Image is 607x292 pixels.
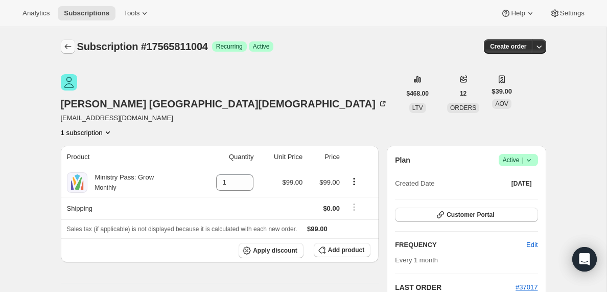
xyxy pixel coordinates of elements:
span: $99.00 [283,178,303,186]
button: $468.00 [401,86,435,101]
button: Settings [544,6,591,20]
span: $39.00 [492,86,512,97]
span: Subscription #17565811004 [77,41,208,52]
span: Active [253,42,270,51]
span: Apply discount [253,246,297,255]
span: Tools [124,9,139,17]
div: Ministry Pass: Grow [87,172,154,193]
span: Subscriptions [64,9,109,17]
button: 12 [454,86,473,101]
th: Product [61,146,196,168]
button: Product actions [346,176,362,187]
h2: FREQUENCY [395,240,526,250]
button: Edit [520,237,544,253]
button: Create order [484,39,532,54]
th: Price [306,146,343,168]
span: AOV [495,100,508,107]
span: Create order [490,42,526,51]
span: $468.00 [407,89,429,98]
span: Help [511,9,525,17]
span: Customer Portal [447,211,494,219]
button: Analytics [16,6,56,20]
th: Shipping [61,197,196,219]
span: Sales tax (if applicable) is not displayed because it is calculated with each new order. [67,226,297,233]
div: [PERSON_NAME] [GEOGRAPHIC_DATA][DEMOGRAPHIC_DATA] [61,99,388,109]
button: Help [495,6,541,20]
span: LTV [412,104,423,111]
span: Add product [328,246,364,254]
span: [DATE] [511,179,532,188]
th: Quantity [196,146,256,168]
button: Customer Portal [395,208,538,222]
span: $0.00 [323,205,340,212]
span: [EMAIL_ADDRESS][DOMAIN_NAME] [61,113,388,123]
th: Unit Price [256,146,306,168]
button: Apply discount [239,243,303,258]
button: Add product [314,243,370,257]
small: Monthly [95,184,116,191]
button: Subscriptions [58,6,115,20]
a: #37017 [516,283,538,291]
span: 12 [460,89,466,98]
span: Settings [560,9,585,17]
h2: Plan [395,155,410,165]
span: Every 1 month [395,256,438,264]
span: ORDERS [450,104,476,111]
span: Edit [526,240,538,250]
span: Created Date [395,178,434,189]
span: $99.00 [319,178,340,186]
button: Product actions [61,127,113,138]
span: | [522,156,523,164]
span: Active [503,155,534,165]
div: Open Intercom Messenger [572,247,597,272]
button: [DATE] [505,176,538,191]
span: Recurring [216,42,243,51]
span: Massey Place Community Church [61,74,77,91]
button: Shipping actions [346,201,362,213]
span: $99.00 [307,225,328,233]
button: Subscriptions [61,39,75,54]
img: product img [67,172,87,193]
span: Analytics [22,9,50,17]
button: Tools [118,6,156,20]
